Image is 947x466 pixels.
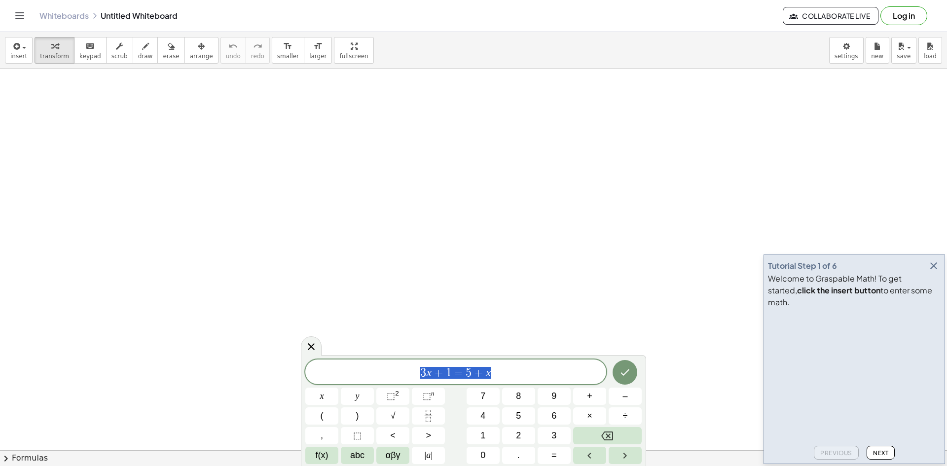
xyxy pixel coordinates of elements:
[246,37,270,64] button: redoredo
[412,407,445,425] button: Fraction
[623,409,628,423] span: ÷
[426,366,432,379] var: x
[420,367,426,379] span: 3
[39,11,89,21] a: Whiteboards
[353,429,362,442] span: ⬚
[502,427,535,444] button: 2
[157,37,184,64] button: erase
[320,390,324,403] span: x
[431,450,433,460] span: |
[425,450,427,460] span: |
[426,429,431,442] span: >
[873,449,888,457] span: Next
[341,407,374,425] button: )
[551,429,556,442] span: 3
[573,388,606,405] button: Plus
[480,390,485,403] span: 7
[516,390,521,403] span: 8
[253,40,262,52] i: redo
[390,429,396,442] span: <
[391,409,396,423] span: √
[480,449,485,462] span: 0
[163,53,179,60] span: erase
[446,367,452,379] span: 1
[387,391,395,401] span: ⬚
[480,429,485,442] span: 1
[609,407,642,425] button: Divide
[40,53,69,60] span: transform
[79,53,101,60] span: keypad
[376,407,409,425] button: Square root
[587,390,592,403] span: +
[305,447,338,464] button: Functions
[502,447,535,464] button: .
[538,447,571,464] button: Equals
[321,429,323,442] span: ,
[184,37,219,64] button: arrange
[622,390,627,403] span: –
[551,390,556,403] span: 9
[10,53,27,60] span: insert
[768,260,837,272] div: Tutorial Step 1 of 6
[356,390,360,403] span: y
[350,449,364,462] span: abc
[880,6,927,25] button: Log in
[573,427,642,444] button: Backspace
[573,407,606,425] button: Times
[305,407,338,425] button: (
[924,53,937,60] span: load
[386,449,401,462] span: αβγ
[467,388,500,405] button: 7
[538,407,571,425] button: 6
[613,360,637,385] button: Done
[797,285,880,295] b: click the insert button
[502,407,535,425] button: 5
[309,53,327,60] span: larger
[376,447,409,464] button: Greek alphabet
[305,388,338,405] button: x
[74,37,107,64] button: keyboardkeypad
[305,427,338,444] button: ,
[277,53,299,60] span: smaller
[918,37,942,64] button: load
[228,40,238,52] i: undo
[897,53,911,60] span: save
[538,427,571,444] button: 3
[5,37,33,64] button: insert
[395,390,399,397] sup: 2
[341,427,374,444] button: Placeholder
[871,53,883,60] span: new
[486,366,491,379] var: x
[783,7,878,25] button: Collaborate Live
[111,53,128,60] span: scrub
[609,447,642,464] button: Right arrow
[316,449,328,462] span: f(x)
[339,53,368,60] span: fullscreen
[138,53,153,60] span: draw
[791,11,870,20] span: Collaborate Live
[226,53,241,60] span: undo
[866,37,889,64] button: new
[341,388,374,405] button: y
[891,37,916,64] button: save
[480,409,485,423] span: 4
[12,8,28,24] button: Toggle navigation
[466,367,472,379] span: 5
[85,40,95,52] i: keyboard
[272,37,304,64] button: format_sizesmaller
[133,37,158,64] button: draw
[190,53,213,60] span: arrange
[106,37,133,64] button: scrub
[283,40,292,52] i: format_size
[412,427,445,444] button: Greater than
[321,409,324,423] span: (
[467,447,500,464] button: 0
[609,388,642,405] button: Minus
[517,449,520,462] span: .
[502,388,535,405] button: 8
[551,409,556,423] span: 6
[431,390,435,397] sup: n
[376,388,409,405] button: Squared
[551,449,557,462] span: =
[768,273,941,308] div: Welcome to Graspable Math! To get started, to enter some math.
